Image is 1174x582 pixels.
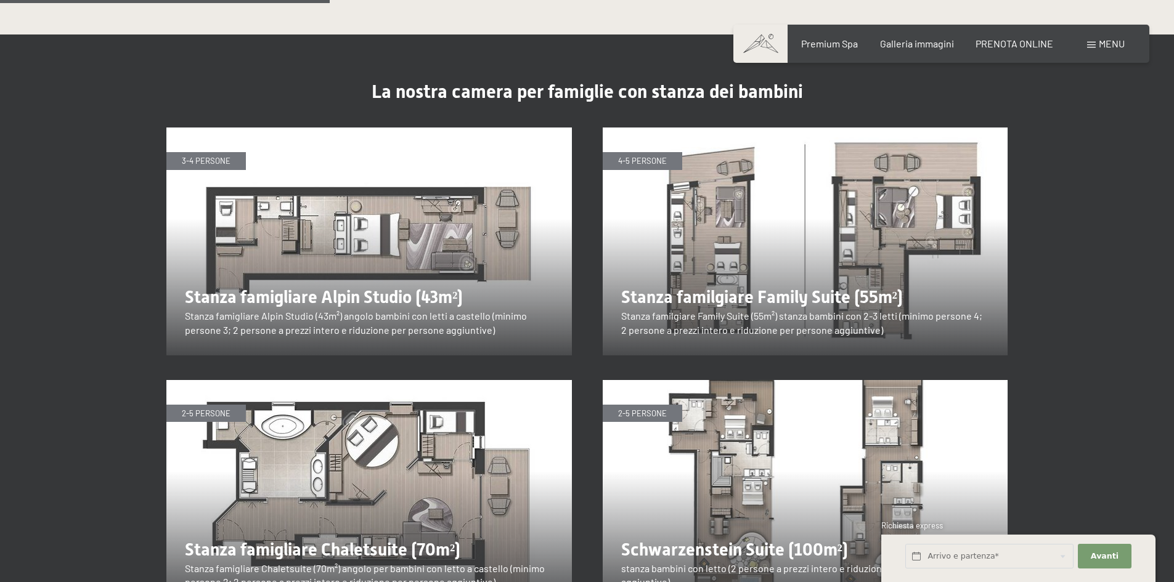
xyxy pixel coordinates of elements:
span: Menu [1099,38,1125,49]
span: Avanti [1091,551,1119,562]
button: Avanti [1078,544,1131,569]
a: PRENOTA ONLINE [976,38,1053,49]
a: Galleria immagini [880,38,954,49]
span: La nostra camera per famiglie con stanza dei bambini [372,81,803,102]
a: Premium Spa [801,38,858,49]
span: Richiesta express [881,520,943,530]
img: Vacanze in famiglia in Valle Aurina: le nostre camera [603,127,1008,355]
img: Vacanze in famiglia in Valle Aurina: le nostre camera [166,127,572,355]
